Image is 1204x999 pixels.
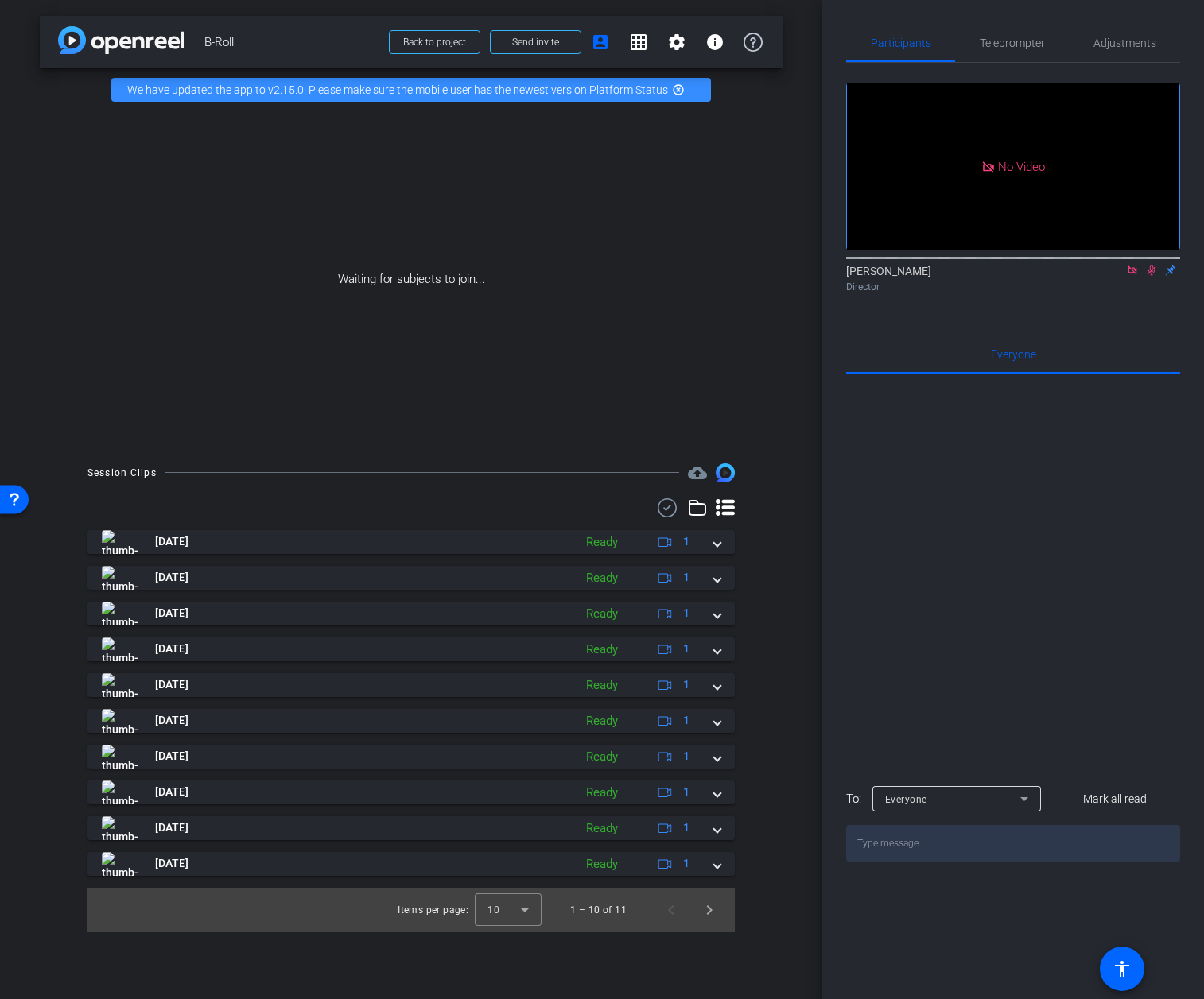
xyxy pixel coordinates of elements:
span: 1 [683,641,689,657]
span: No Video [998,159,1045,173]
mat-expansion-panel-header: thumb-nail[DATE]Ready1 [87,602,735,625]
span: 1 [683,855,689,872]
mat-expansion-panel-header: thumb-nail[DATE]Ready1 [87,566,735,590]
span: [DATE] [155,819,188,836]
mat-icon: account_box [591,33,610,52]
div: Ready [578,533,626,552]
div: Waiting for subjects to join... [40,111,783,447]
div: Director [846,280,1180,294]
div: Ready [578,569,626,587]
span: [DATE] [155,533,188,550]
mat-expansion-panel-header: thumb-nail[DATE]Ready1 [87,530,735,554]
span: 1 [683,605,689,621]
mat-expansion-panel-header: thumb-nail[DATE]Ready1 [87,745,735,769]
img: thumb-nail [102,745,138,769]
span: [DATE] [155,855,188,872]
span: B-Roll [204,26,379,58]
img: app-logo [58,26,184,54]
span: 1 [683,748,689,765]
img: thumb-nail [102,780,138,804]
img: thumb-nail [102,816,138,840]
div: Ready [578,748,626,766]
span: Everyone [991,349,1036,360]
div: Session Clips [87,465,157,481]
mat-expansion-panel-header: thumb-nail[DATE]Ready1 [87,673,735,697]
mat-icon: highlight_off [672,83,685,96]
mat-icon: grid_on [629,33,648,52]
span: [DATE] [155,712,188,729]
span: Participants [871,37,931,48]
img: thumb-nail [102,637,138,661]
img: thumb-nail [102,709,138,733]
div: [PERSON_NAME] [846,263,1180,294]
button: Previous page [652,891,690,929]
a: Platform Status [589,83,668,96]
mat-icon: info [705,33,724,52]
span: [DATE] [155,569,188,586]
mat-expansion-panel-header: thumb-nail[DATE]Ready1 [87,816,735,840]
div: Ready [578,819,626,838]
div: We have updated the app to v2.15.0. Please make sure the mobile user has the newest version. [111,78,711,102]
div: Ready [578,712,626,730]
div: Ready [578,641,626,659]
span: 1 [683,676,689,693]
mat-icon: cloud_upload [688,463,707,482]
img: thumb-nail [102,852,138,876]
span: [DATE] [155,676,188,693]
span: [DATE] [155,605,188,621]
button: Back to project [389,30,480,54]
img: thumb-nail [102,673,138,697]
div: 1 – 10 of 11 [570,902,627,918]
span: [DATE] [155,784,188,800]
button: Send invite [490,30,581,54]
div: Ready [578,784,626,802]
div: Items per page: [398,902,468,918]
img: thumb-nail [102,566,138,590]
mat-expansion-panel-header: thumb-nail[DATE]Ready1 [87,637,735,661]
span: 1 [683,533,689,550]
span: [DATE] [155,641,188,657]
img: Session clips [716,463,735,482]
button: Mark all read [1051,784,1181,813]
button: Next page [690,891,728,929]
span: Send invite [512,36,559,48]
span: 1 [683,784,689,800]
span: Back to project [403,37,466,48]
span: 1 [683,569,689,586]
span: Teleprompter [980,37,1045,48]
img: thumb-nail [102,602,138,625]
mat-expansion-panel-header: thumb-nail[DATE]Ready1 [87,709,735,733]
mat-icon: settings [667,33,686,52]
img: thumb-nail [102,530,138,554]
span: Destinations for your clips [688,463,707,482]
span: [DATE] [155,748,188,765]
span: Everyone [885,794,927,805]
mat-expansion-panel-header: thumb-nail[DATE]Ready1 [87,852,735,876]
div: Ready [578,855,626,873]
div: To: [846,790,861,808]
div: Ready [578,605,626,623]
mat-icon: accessibility [1113,959,1132,978]
div: Ready [578,676,626,695]
span: Adjustments [1093,37,1156,48]
mat-expansion-panel-header: thumb-nail[DATE]Ready1 [87,780,735,804]
span: 1 [683,819,689,836]
span: Mark all read [1083,791,1147,807]
span: 1 [683,712,689,729]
